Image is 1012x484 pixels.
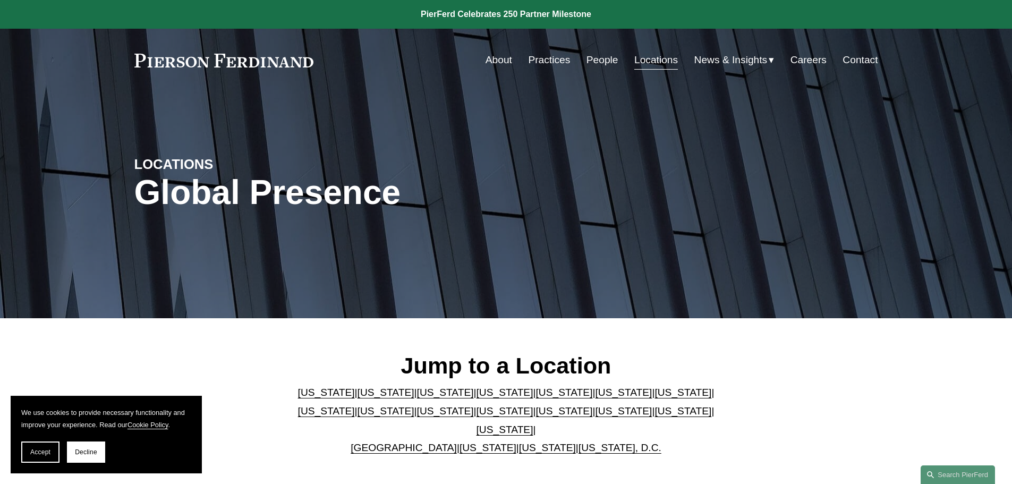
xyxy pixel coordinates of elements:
[694,50,775,70] a: folder dropdown
[11,396,202,473] section: Cookie banner
[358,405,414,417] a: [US_STATE]
[790,50,827,70] a: Careers
[843,50,878,70] a: Contact
[654,387,711,398] a: [US_STATE]
[21,406,191,431] p: We use cookies to provide necessary functionality and improve your experience. Read our .
[477,424,533,435] a: [US_STATE]
[127,421,168,429] a: Cookie Policy
[595,405,652,417] a: [US_STATE]
[528,50,570,70] a: Practices
[586,50,618,70] a: People
[21,441,59,463] button: Accept
[67,441,105,463] button: Decline
[535,387,592,398] a: [US_STATE]
[519,442,576,453] a: [US_STATE]
[579,442,661,453] a: [US_STATE], D.C.
[289,352,723,379] h2: Jump to a Location
[477,387,533,398] a: [US_STATE]
[298,405,355,417] a: [US_STATE]
[417,405,474,417] a: [US_STATE]
[289,384,723,457] p: | | | | | | | | | | | | | | | | | |
[921,465,995,484] a: Search this site
[460,442,516,453] a: [US_STATE]
[298,387,355,398] a: [US_STATE]
[75,448,97,456] span: Decline
[351,442,457,453] a: [GEOGRAPHIC_DATA]
[694,51,768,70] span: News & Insights
[134,156,320,173] h4: LOCATIONS
[486,50,512,70] a: About
[358,387,414,398] a: [US_STATE]
[477,405,533,417] a: [US_STATE]
[535,405,592,417] a: [US_STATE]
[654,405,711,417] a: [US_STATE]
[417,387,474,398] a: [US_STATE]
[595,387,652,398] a: [US_STATE]
[634,50,678,70] a: Locations
[134,173,630,212] h1: Global Presence
[30,448,50,456] span: Accept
